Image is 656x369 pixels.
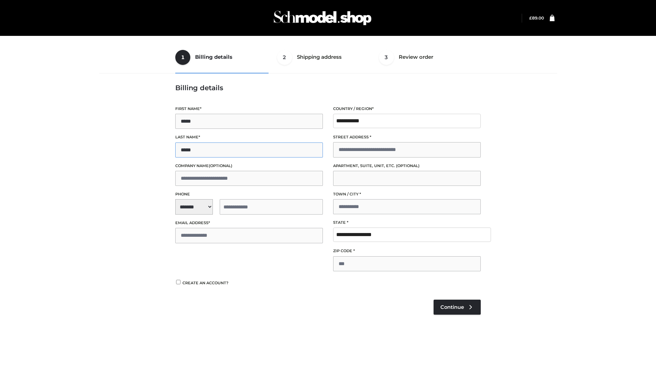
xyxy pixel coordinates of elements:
label: First name [175,106,323,112]
label: Last name [175,134,323,140]
img: Schmodel Admin 964 [271,4,374,31]
label: Company name [175,163,323,169]
span: Continue [440,304,464,310]
label: State [333,219,481,226]
label: Phone [175,191,323,197]
span: (optional) [209,163,232,168]
input: Create an account? [175,280,181,284]
bdi: 89.00 [529,15,544,20]
label: Email address [175,220,323,226]
label: Street address [333,134,481,140]
a: £89.00 [529,15,544,20]
span: Create an account? [182,281,229,285]
a: Continue [434,300,481,315]
label: ZIP Code [333,248,481,254]
label: Apartment, suite, unit, etc. [333,163,481,169]
span: £ [529,15,532,20]
h3: Billing details [175,84,481,92]
label: Town / City [333,191,481,197]
span: (optional) [396,163,420,168]
label: Country / Region [333,106,481,112]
